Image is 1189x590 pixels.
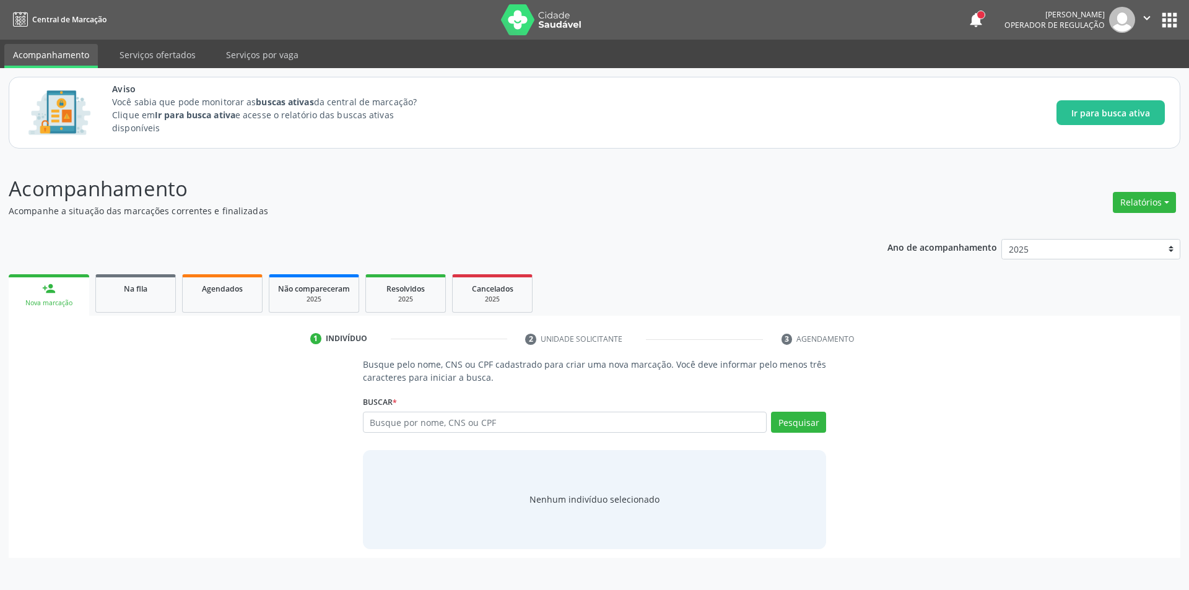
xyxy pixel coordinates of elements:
[256,96,313,108] strong: buscas ativas
[111,44,204,66] a: Serviços ofertados
[461,295,523,304] div: 2025
[155,109,235,121] strong: Ir para busca ativa
[386,284,425,294] span: Resolvidos
[202,284,243,294] span: Agendados
[363,412,767,433] input: Busque por nome, CNS ou CPF
[24,85,95,141] img: Imagem de CalloutCard
[363,358,827,384] p: Busque pelo nome, CNS ou CPF cadastrado para criar uma nova marcação. Você deve informar pelo men...
[1113,192,1176,213] button: Relatórios
[4,44,98,68] a: Acompanhamento
[217,44,307,66] a: Serviços por vaga
[9,173,829,204] p: Acompanhamento
[124,284,147,294] span: Na fila
[112,95,440,134] p: Você sabia que pode monitorar as da central de marcação? Clique em e acesse o relatório das busca...
[1056,100,1165,125] button: Ir para busca ativa
[1140,11,1154,25] i: 
[472,284,513,294] span: Cancelados
[1004,20,1105,30] span: Operador de regulação
[771,412,826,433] button: Pesquisar
[1159,9,1180,31] button: apps
[967,11,985,28] button: notifications
[9,9,107,30] a: Central de Marcação
[9,204,829,217] p: Acompanhe a situação das marcações correntes e finalizadas
[887,239,997,254] p: Ano de acompanhamento
[112,82,440,95] span: Aviso
[375,295,437,304] div: 2025
[310,333,321,344] div: 1
[1071,106,1150,119] span: Ir para busca ativa
[278,284,350,294] span: Não compareceram
[363,393,397,412] label: Buscar
[42,282,56,295] div: person_add
[278,295,350,304] div: 2025
[17,298,81,308] div: Nova marcação
[1135,7,1159,33] button: 
[32,14,107,25] span: Central de Marcação
[1109,7,1135,33] img: img
[1004,9,1105,20] div: [PERSON_NAME]
[326,333,367,344] div: Indivíduo
[529,493,660,506] div: Nenhum indivíduo selecionado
